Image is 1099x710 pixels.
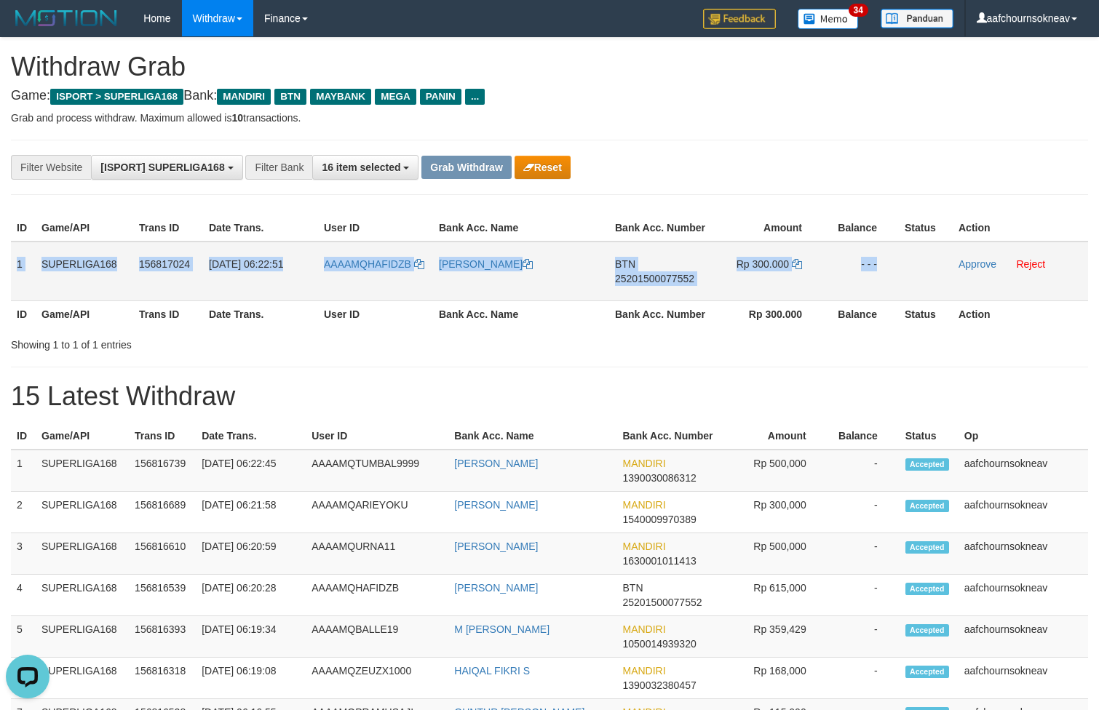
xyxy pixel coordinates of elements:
[609,215,711,242] th: Bank Acc. Number
[623,623,666,635] span: MANDIRI
[196,658,306,699] td: [DATE] 06:19:08
[196,616,306,658] td: [DATE] 06:19:34
[959,658,1088,699] td: aafchournsokneav
[36,450,129,492] td: SUPERLIGA168
[824,215,899,242] th: Balance
[274,89,306,105] span: BTN
[203,300,318,327] th: Date Trans.
[36,492,129,533] td: SUPERLIGA168
[231,112,243,124] strong: 10
[11,423,36,450] th: ID
[515,156,571,179] button: Reset
[454,541,538,552] a: [PERSON_NAME]
[721,450,828,492] td: Rp 500,000
[623,638,697,650] span: Copy 1050014939320 to clipboard
[824,300,899,327] th: Balance
[36,575,129,616] td: SUPERLIGA168
[439,258,533,270] a: [PERSON_NAME]
[324,258,411,270] span: AAAAMQHAFIDZB
[139,258,190,270] span: 156817024
[623,514,697,525] span: Copy 1540009970389 to clipboard
[905,541,949,554] span: Accepted
[11,616,36,658] td: 5
[129,492,196,533] td: 156816689
[420,89,461,105] span: PANIN
[623,679,697,691] span: Copy 1390032380457 to clipboard
[50,89,183,105] span: ISPORT > SUPERLIGA168
[433,215,609,242] th: Bank Acc. Name
[798,9,859,29] img: Button%20Memo.svg
[11,450,36,492] td: 1
[465,89,485,105] span: ...
[312,155,418,180] button: 16 item selected
[306,658,448,699] td: AAAAMQZEUZX1000
[899,215,953,242] th: Status
[318,300,433,327] th: User ID
[6,6,49,49] button: Open LiveChat chat widget
[36,242,133,301] td: SUPERLIGA168
[11,242,36,301] td: 1
[36,658,129,699] td: SUPERLIGA168
[623,472,697,484] span: Copy 1390030086312 to clipboard
[623,582,643,594] span: BTN
[11,300,36,327] th: ID
[11,7,122,29] img: MOTION_logo.png
[959,616,1088,658] td: aafchournsokneav
[900,423,959,450] th: Status
[306,616,448,658] td: AAAAMQBALLE19
[721,533,828,575] td: Rp 500,000
[1016,258,1045,270] a: Reject
[617,423,721,450] th: Bank Acc. Number
[100,161,224,173] span: [ISPORT] SUPERLIGA168
[615,258,635,270] span: BTN
[711,300,824,327] th: Rp 300.000
[609,300,711,327] th: Bank Acc. Number
[217,89,271,105] span: MANDIRI
[11,111,1088,125] p: Grab and process withdraw. Maximum allowed is transactions.
[129,658,196,699] td: 156816318
[721,575,828,616] td: Rp 615,000
[615,273,694,284] span: Copy 25201500077552 to clipboard
[11,332,447,352] div: Showing 1 to 1 of 1 entries
[623,458,666,469] span: MANDIRI
[310,89,371,105] span: MAYBANK
[828,658,900,699] td: -
[203,215,318,242] th: Date Trans.
[133,300,203,327] th: Trans ID
[828,450,900,492] td: -
[959,492,1088,533] td: aafchournsokneav
[36,533,129,575] td: SUPERLIGA168
[454,458,538,469] a: [PERSON_NAME]
[881,9,953,28] img: panduan.png
[849,4,868,17] span: 34
[133,215,203,242] th: Trans ID
[36,616,129,658] td: SUPERLIGA168
[196,492,306,533] td: [DATE] 06:21:58
[828,575,900,616] td: -
[905,500,949,512] span: Accepted
[306,492,448,533] td: AAAAMQARIEYOKU
[454,499,538,511] a: [PERSON_NAME]
[828,423,900,450] th: Balance
[623,541,666,552] span: MANDIRI
[306,533,448,575] td: AAAAMQURNA11
[11,52,1088,81] h1: Withdraw Grab
[711,215,824,242] th: Amount
[209,258,283,270] span: [DATE] 06:22:51
[959,423,1088,450] th: Op
[905,624,949,637] span: Accepted
[11,382,1088,411] h1: 15 Latest Withdraw
[196,450,306,492] td: [DATE] 06:22:45
[959,575,1088,616] td: aafchournsokneav
[623,665,666,677] span: MANDIRI
[792,258,802,270] a: Copy 300000 to clipboard
[703,9,776,29] img: Feedback.jpg
[11,492,36,533] td: 2
[828,492,900,533] td: -
[454,665,530,677] a: HAIQAL FIKRI S
[322,161,400,173] span: 16 item selected
[11,533,36,575] td: 3
[11,215,36,242] th: ID
[36,423,129,450] th: Game/API
[623,597,702,608] span: Copy 25201500077552 to clipboard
